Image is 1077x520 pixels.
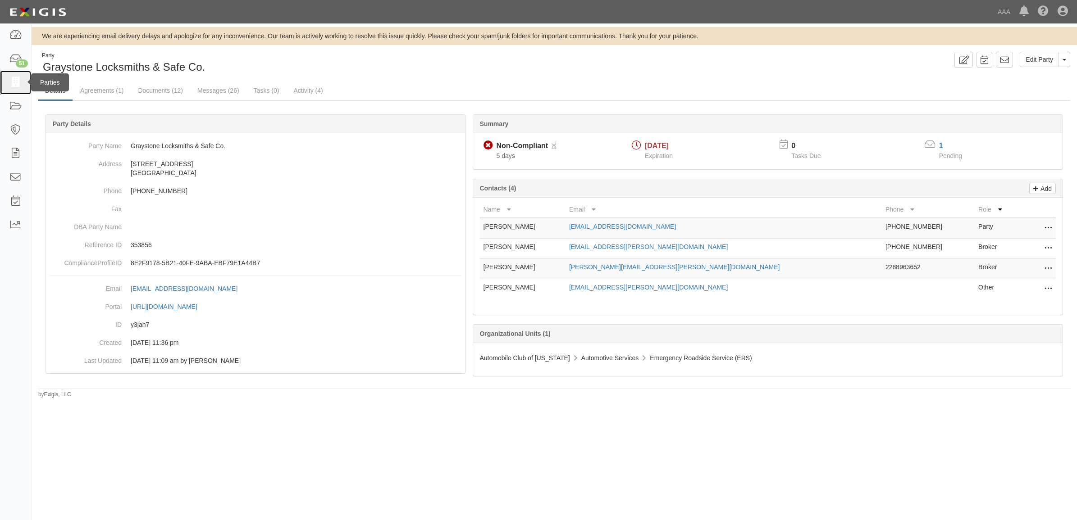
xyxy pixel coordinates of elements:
a: Edit Party [1020,52,1059,67]
td: 2288963652 [882,259,975,279]
span: [DATE] [645,142,669,149]
dt: Reference ID [50,236,122,249]
a: 1 [939,142,943,149]
dt: ComplianceProfileID [50,254,122,267]
p: 0 [791,141,832,151]
i: Help Center - Complianz [1038,6,1049,17]
a: [EMAIL_ADDRESS][PERSON_NAME][DOMAIN_NAME] [569,284,728,291]
span: Since 08/07/2025 [497,152,515,159]
div: Party [42,52,205,59]
a: [PERSON_NAME][EMAIL_ADDRESS][PERSON_NAME][DOMAIN_NAME] [569,263,780,271]
b: Organizational Units (1) [480,330,551,337]
a: Exigis, LLC [44,391,71,398]
span: Graystone Locksmiths & Safe Co. [43,61,205,73]
a: [EMAIL_ADDRESS][DOMAIN_NAME] [131,285,247,292]
i: Pending Review [552,143,557,149]
th: Email [566,201,882,218]
th: Phone [882,201,975,218]
div: 51 [16,59,28,68]
dt: Fax [50,200,122,213]
dt: Created [50,334,122,347]
a: Agreements (1) [73,81,130,99]
span: Tasks Due [791,152,821,159]
span: Automotive Services [581,354,639,362]
td: [PERSON_NAME] [480,279,566,299]
dt: Party Name [50,137,122,150]
div: Graystone Locksmiths & Safe Co. [38,52,548,75]
div: Parties [31,73,69,91]
td: Other [975,279,1020,299]
dt: Phone [50,182,122,195]
a: [EMAIL_ADDRESS][DOMAIN_NAME] [569,223,676,230]
span: Expiration [645,152,673,159]
dd: [STREET_ADDRESS] [GEOGRAPHIC_DATA] [50,155,461,182]
p: 353856 [131,240,461,249]
p: 8E2F9178-5B21-40FE-9ABA-EBF79E1A44B7 [131,258,461,267]
a: Activity (4) [287,81,329,99]
i: Non-Compliant [484,141,493,150]
dd: 10/30/2023 11:09 am by Benjamin Tully [50,352,461,370]
td: [PERSON_NAME] [480,239,566,259]
a: Messages (26) [191,81,246,99]
dt: Portal [50,298,122,311]
a: Documents (12) [131,81,190,99]
img: logo-5460c22ac91f19d4615b14bd174203de0afe785f0fc80cf4dbbc73dc1793850b.png [7,4,69,20]
dt: Last Updated [50,352,122,365]
th: Role [975,201,1020,218]
td: [PHONE_NUMBER] [882,218,975,239]
span: Emergency Roadside Service (ERS) [650,354,752,362]
div: [EMAIL_ADDRESS][DOMAIN_NAME] [131,284,237,293]
dt: ID [50,316,122,329]
p: Add [1038,183,1052,194]
div: We are experiencing email delivery delays and apologize for any inconvenience. Our team is active... [32,32,1077,41]
td: Party [975,218,1020,239]
dd: 03/09/2023 11:36 pm [50,334,461,352]
small: by [38,391,71,398]
dt: Email [50,280,122,293]
div: Non-Compliant [497,141,548,151]
a: Tasks (0) [247,81,286,99]
b: Summary [480,120,509,127]
b: Party Details [53,120,91,127]
a: Add [1029,183,1056,194]
dd: [PHONE_NUMBER] [50,182,461,200]
td: [PHONE_NUMBER] [882,239,975,259]
th: Name [480,201,566,218]
a: [URL][DOMAIN_NAME] [131,303,207,310]
a: AAA [993,3,1015,21]
td: Broker [975,239,1020,259]
td: [PERSON_NAME] [480,259,566,279]
dd: Graystone Locksmiths & Safe Co. [50,137,461,155]
td: Broker [975,259,1020,279]
td: [PERSON_NAME] [480,218,566,239]
span: Pending [939,152,962,159]
dt: Address [50,155,122,168]
dt: DBA Party Name [50,218,122,231]
span: Automobile Club of [US_STATE] [480,354,570,362]
b: Contacts (4) [480,185,516,192]
a: [EMAIL_ADDRESS][PERSON_NAME][DOMAIN_NAME] [569,243,728,250]
dd: y3jah7 [50,316,461,334]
